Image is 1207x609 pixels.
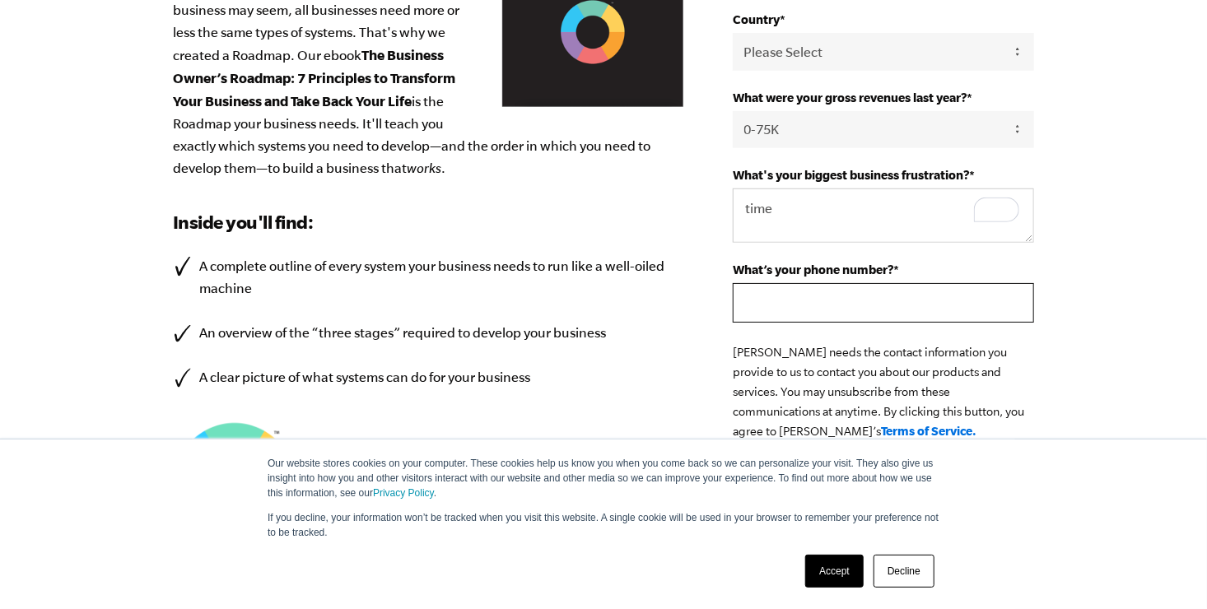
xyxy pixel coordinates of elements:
p: Our website stores cookies on your computer. These cookies help us know you when you come back so... [268,456,939,500]
span: Country [733,12,780,26]
em: works [407,160,441,175]
img: EMyth SES TM Graphic [173,421,296,545]
a: Decline [874,555,934,588]
p: [PERSON_NAME] needs the contact information you provide to us to contact you about our products a... [733,342,1034,441]
a: Accept [805,555,864,588]
h3: Inside you'll find: [173,209,683,235]
b: The Business Owner’s Roadmap: 7 Principles to Transform Your Business and Take Back Your Life [173,47,455,109]
li: An overview of the “three stages” required to develop your business [173,322,683,344]
textarea: To enrich screen reader interactions, please activate Accessibility in Grammarly extension settings [733,188,1034,243]
span: What's your biggest business frustration? [733,168,969,182]
span: What were your gross revenues last year? [733,91,967,105]
span: What’s your phone number? [733,263,893,277]
a: Terms of Service. [881,424,976,438]
li: A clear picture of what systems can do for your business [173,366,683,388]
p: If you decline, your information won’t be tracked when you visit this website. A single cookie wi... [268,510,939,540]
li: A complete outline of every system your business needs to run like a well-oiled machine [173,255,683,300]
a: Privacy Policy [373,487,434,499]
